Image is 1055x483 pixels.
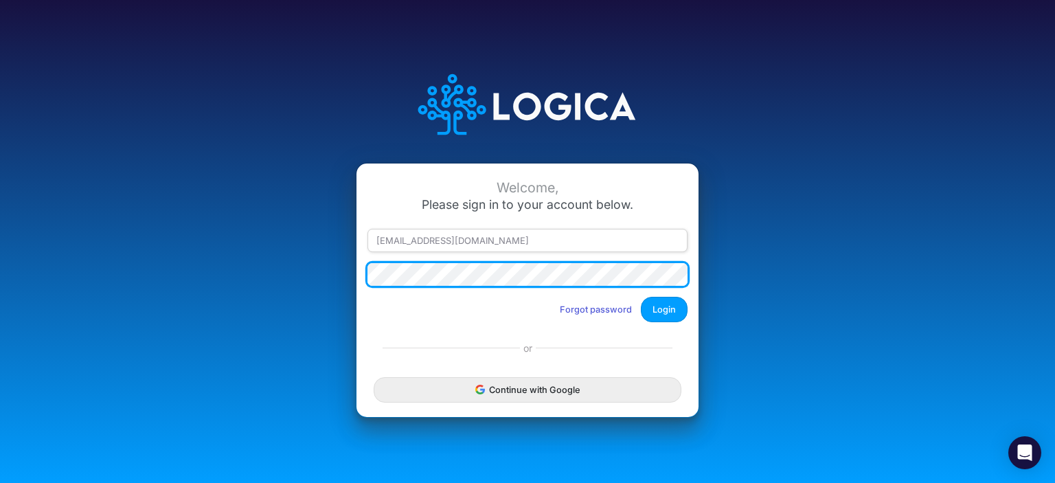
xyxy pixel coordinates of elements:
button: Login [641,297,688,322]
div: Welcome, [367,180,688,196]
span: Please sign in to your account below. [422,197,633,212]
button: Continue with Google [374,377,681,403]
input: Email [367,229,688,252]
button: Forgot password [551,298,641,321]
div: Open Intercom Messenger [1008,436,1041,469]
